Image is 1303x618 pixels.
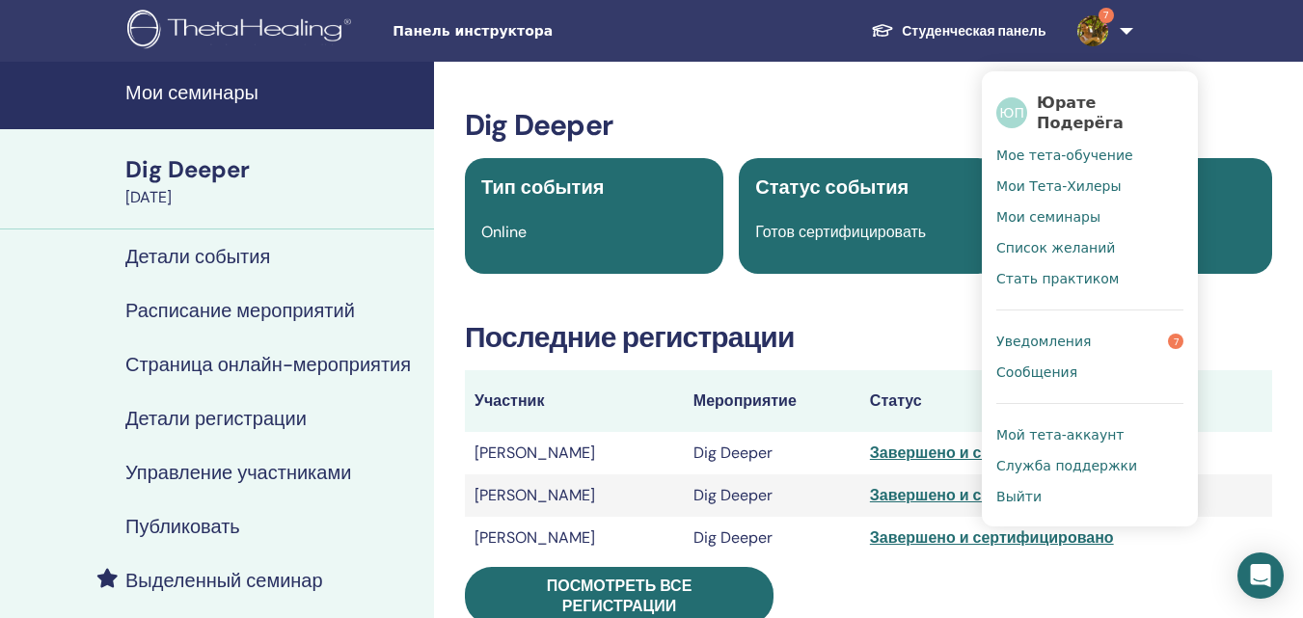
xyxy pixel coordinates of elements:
span: Уведомления [996,333,1091,350]
span: 7 [1099,8,1114,23]
span: Служба поддержки [996,457,1137,474]
th: Участник [465,370,684,432]
td: Dig Deeper [684,517,860,559]
div: Завершено и сертифицировано [870,526,1262,550]
h4: Детали события [125,245,270,268]
span: Тип события [481,175,604,200]
img: default.jpg [1077,15,1108,46]
div: [DATE] [125,186,422,209]
div: Завершено и сертифицировано [870,484,1262,507]
span: Статус события [755,175,909,200]
a: Служба поддержки [996,450,1183,481]
h4: Расписание мероприятий [125,299,355,322]
h4: Управление участниками [125,461,351,484]
td: [PERSON_NAME] [465,517,684,559]
span: Панель инструктора [393,21,682,41]
h4: Публиковать [125,515,240,538]
ul: 7 [982,71,1198,526]
span: Online [481,222,527,242]
td: [PERSON_NAME] [465,432,684,474]
h4: Страница онлайн-мероприятия [125,353,411,376]
span: Юрате Подерёга [1037,93,1183,133]
a: Уведомления7 [996,326,1183,357]
span: ЮП [996,97,1027,128]
span: Мое тета-обучение [996,147,1133,164]
a: Dig Deeper[DATE] [114,153,434,209]
span: Список желаний [996,239,1115,256]
h4: Мои семинары [125,81,422,104]
a: Стать практиком [996,263,1183,294]
h3: Dig Deeper [465,108,1272,143]
span: Стать практиком [996,270,1119,287]
h4: Детали регистрации [125,407,307,430]
div: Dig Deeper [125,153,422,186]
a: Мое тета-обучение [996,140,1183,171]
a: Мои Тета-Хилеры [996,171,1183,202]
td: Dig Deeper [684,474,860,517]
span: Сообщения [996,363,1077,381]
a: Студенческая панель [855,13,1061,49]
a: Мой тета-аккаунт [996,419,1183,450]
span: Мои Тета-Хилеры [996,177,1121,195]
a: Выйти [996,481,1183,512]
img: graduation-cap-white.svg [871,22,894,39]
a: Список желаний [996,232,1183,263]
img: logo.png [127,10,358,53]
td: [PERSON_NAME] [465,474,684,517]
span: Посмотреть все регистрации [547,576,692,616]
div: Завершено и сертифицировано [870,442,1262,465]
td: Dig Deeper [684,432,860,474]
h3: Последние регистрации [465,320,1272,355]
th: Мероприятие [684,370,860,432]
a: ЮПЮрате Подерёга [996,86,1183,140]
span: Готов сертифицировать [755,222,926,242]
th: Статус [860,370,1272,432]
div: Open Intercom Messenger [1237,552,1284,599]
span: Мой тета-аккаунт [996,426,1124,443]
h4: Выделенный семинар [125,569,323,592]
span: 7 [1168,334,1183,349]
span: Выйти [996,488,1042,505]
span: Мои семинары [996,208,1100,226]
a: Мои семинары [996,202,1183,232]
a: Сообщения [996,357,1183,388]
